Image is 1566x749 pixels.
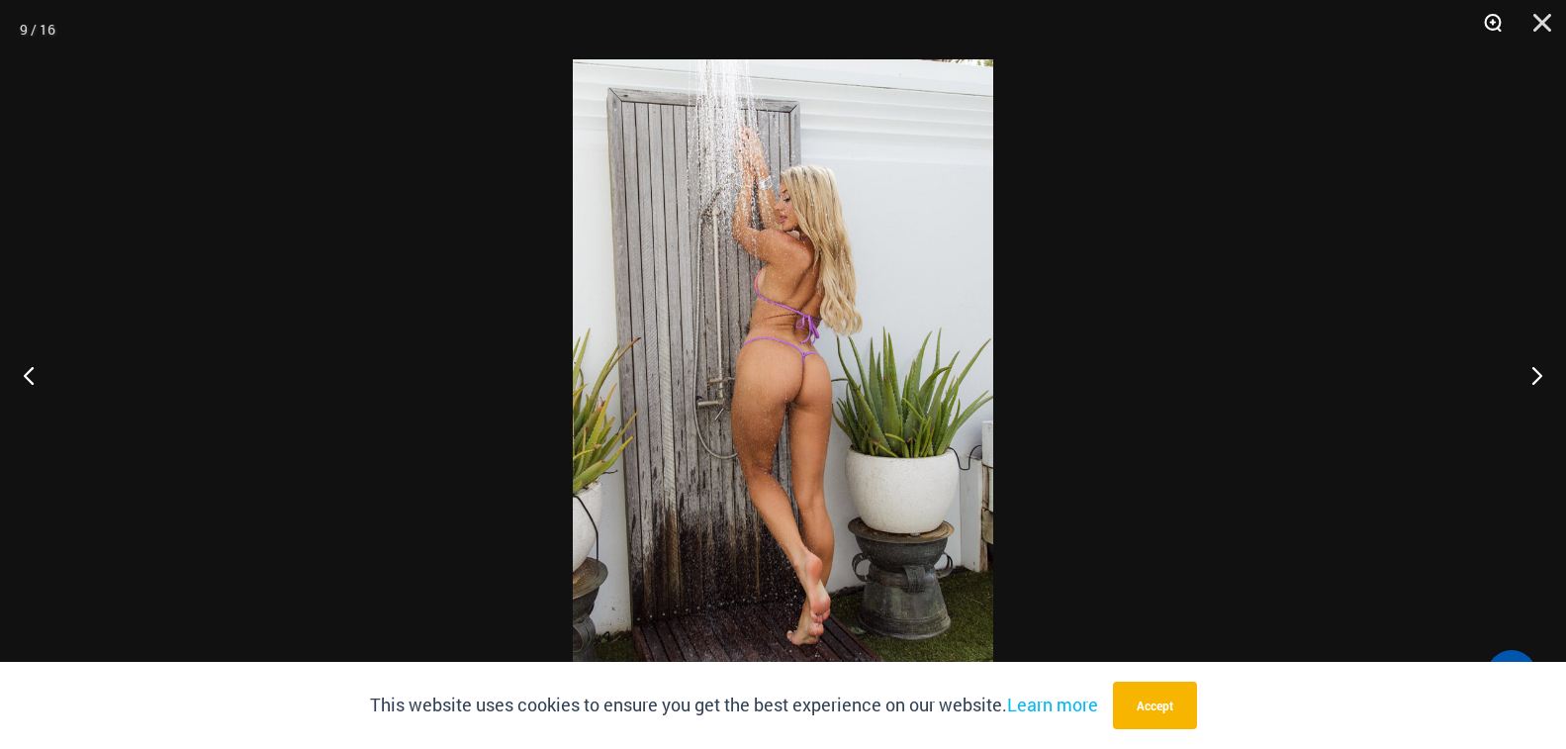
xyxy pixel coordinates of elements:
p: This website uses cookies to ensure you get the best experience on our website. [370,691,1098,720]
div: 9 / 16 [20,15,55,45]
button: Next [1492,326,1566,424]
img: Wild Card Neon Bliss 312 Top 457 Micro 07 [573,59,993,690]
a: Learn more [1007,693,1098,716]
button: Accept [1113,682,1197,729]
